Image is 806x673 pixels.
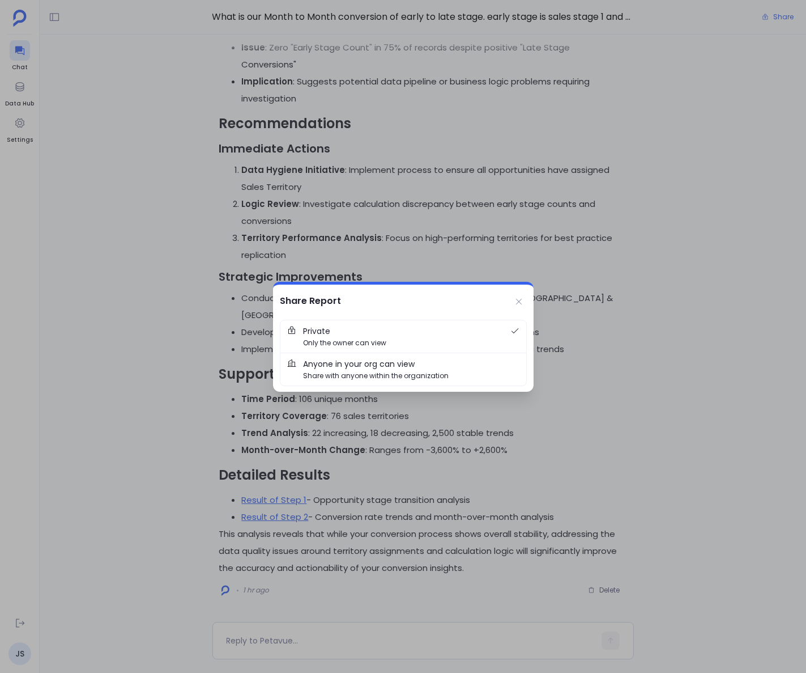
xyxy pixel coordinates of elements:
[303,370,449,381] span: Share with anyone within the organization
[280,353,526,386] button: Anyone in your org can viewShare with anyone within the organization
[303,325,330,337] span: Private
[303,337,386,348] span: Only the owner can view
[280,320,526,353] button: PrivateOnly the owner can view
[303,358,415,370] span: Anyone in your org can view
[280,294,341,308] h2: Share Report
